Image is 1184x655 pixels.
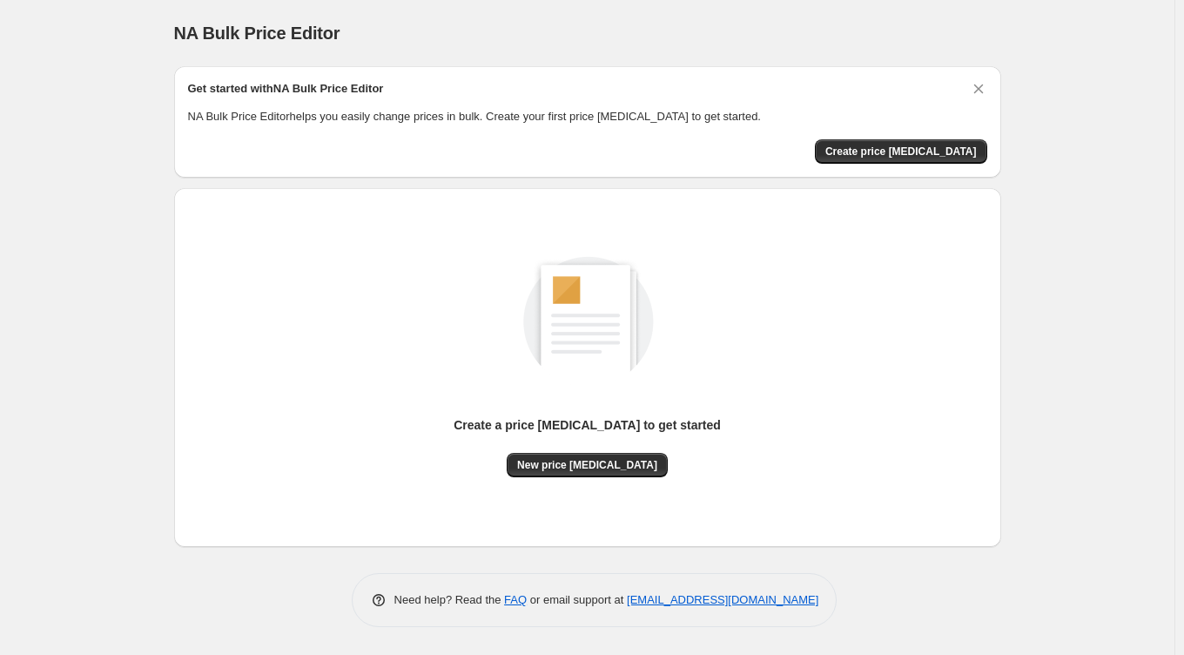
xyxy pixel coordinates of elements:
span: New price [MEDICAL_DATA] [517,458,657,472]
a: [EMAIL_ADDRESS][DOMAIN_NAME] [627,593,818,606]
p: NA Bulk Price Editor helps you easily change prices in bulk. Create your first price [MEDICAL_DAT... [188,108,987,125]
span: NA Bulk Price Editor [174,24,340,43]
button: Create price change job [815,139,987,164]
button: New price [MEDICAL_DATA] [507,453,668,477]
a: FAQ [504,593,527,606]
span: or email support at [527,593,627,606]
button: Dismiss card [970,80,987,98]
span: Create price [MEDICAL_DATA] [825,145,977,159]
span: Need help? Read the [394,593,505,606]
h2: Get started with NA Bulk Price Editor [188,80,384,98]
p: Create a price [MEDICAL_DATA] to get started [454,416,721,434]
